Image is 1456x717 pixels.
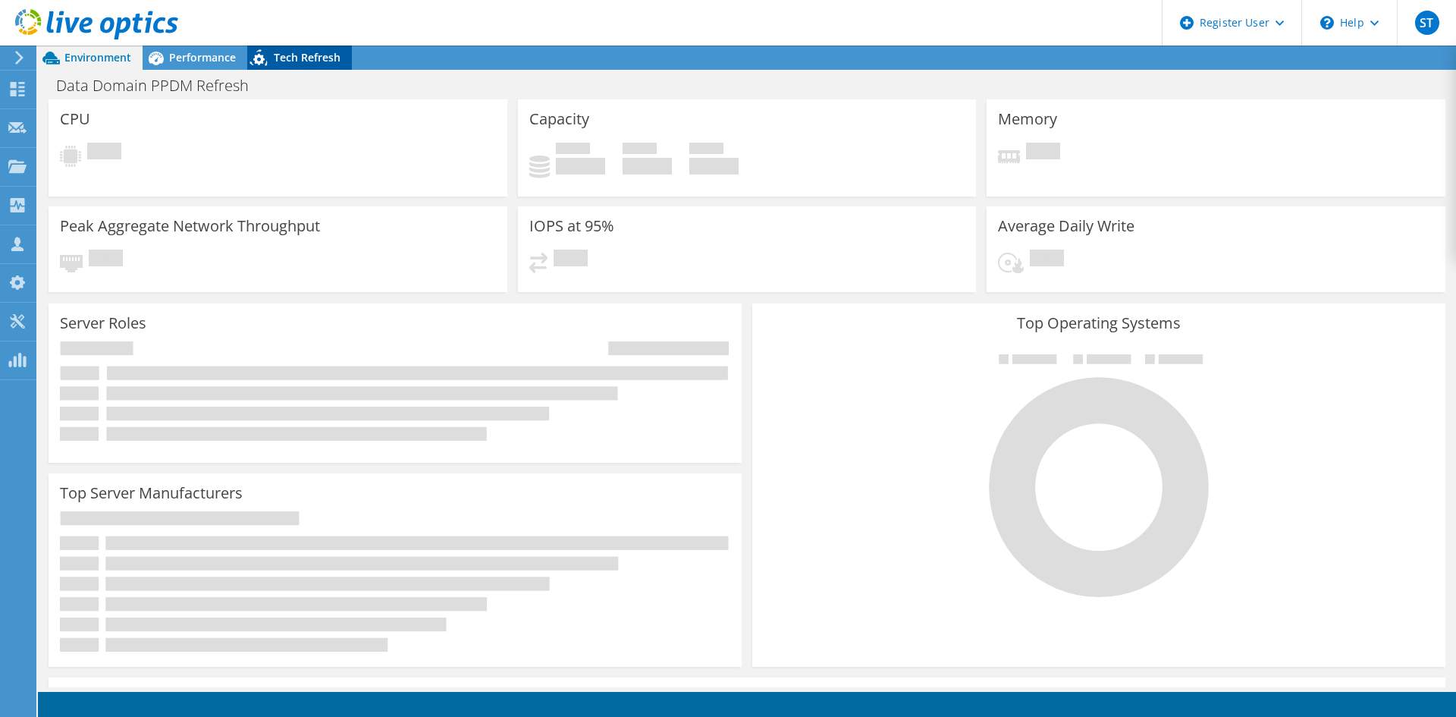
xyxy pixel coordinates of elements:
[1030,250,1064,270] span: Pending
[1026,143,1060,163] span: Pending
[689,143,723,158] span: Total
[556,158,605,175] h4: 0 GiB
[998,111,1057,127] h3: Memory
[64,50,131,64] span: Environment
[529,218,614,234] h3: IOPS at 95%
[89,250,123,270] span: Pending
[87,143,121,163] span: Pending
[764,315,1434,332] h3: Top Operating Systems
[623,143,657,158] span: Free
[274,50,340,64] span: Tech Refresh
[554,250,588,270] span: Pending
[689,158,739,175] h4: 0 GiB
[623,158,672,175] h4: 0 GiB
[169,50,236,64] span: Performance
[60,485,243,502] h3: Top Server Manufacturers
[998,218,1134,234] h3: Average Daily Write
[60,218,320,234] h3: Peak Aggregate Network Throughput
[556,143,590,158] span: Used
[60,315,146,332] h3: Server Roles
[49,77,272,94] h1: Data Domain PPDM Refresh
[1415,11,1439,35] span: ST
[1320,16,1334,30] svg: \n
[529,111,589,127] h3: Capacity
[60,111,90,127] h3: CPU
